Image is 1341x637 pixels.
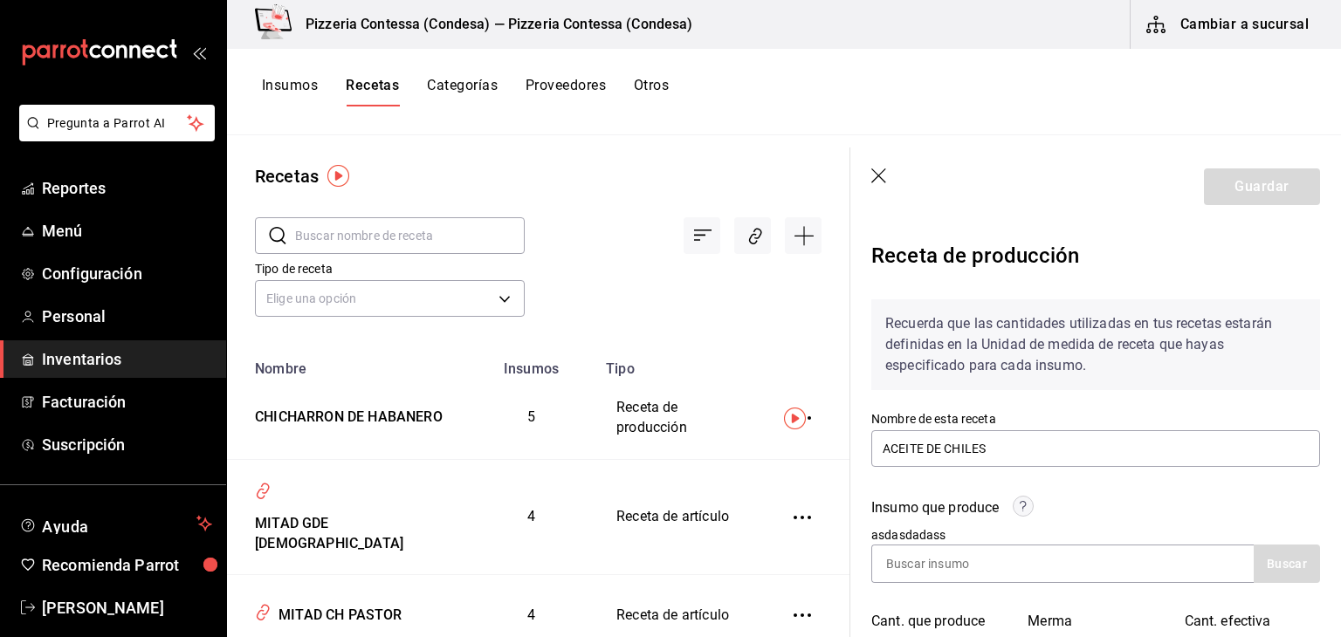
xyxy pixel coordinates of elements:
[42,262,212,285] span: Configuración
[42,390,212,414] span: Facturación
[248,401,443,428] div: CHICHARRON DE HABANERO
[255,163,319,189] div: Recetas
[42,433,212,456] span: Suscripción
[292,14,693,35] h3: Pizzeria Contessa (Condesa) — Pizzeria Contessa (Condesa)
[595,459,762,575] td: Receta de artículo
[42,596,212,620] span: [PERSON_NAME]
[734,217,771,254] div: Asociar recetas
[871,611,1007,632] div: Cant. que produce
[42,347,212,371] span: Inventarios
[595,350,762,377] th: Tipo
[42,553,212,577] span: Recomienda Parrot
[255,280,525,317] div: Elige una opción
[12,127,215,145] a: Pregunta a Parrot AI
[346,77,399,106] button: Recetas
[262,77,318,106] button: Insumos
[248,507,446,554] div: MITAD GDE [DEMOGRAPHIC_DATA]
[272,599,402,626] div: MITAD CH PASTOR
[327,165,349,187] img: Tooltip marker
[1185,611,1320,632] div: Cant. efectiva
[872,545,1047,582] input: Buscar insumo
[42,176,212,200] span: Reportes
[871,233,1320,285] div: Receta de producción
[467,350,595,377] th: Insumos
[784,408,806,429] img: Tooltip marker
[850,476,1320,583] div: asdasdadass
[1028,611,1163,632] div: Merma
[527,606,535,623] span: 4
[427,77,498,106] button: Categorías
[527,408,535,425] span: 5
[255,263,525,275] label: Tipo de receta
[634,77,669,106] button: Otros
[871,497,999,518] div: Insumo que produce
[871,413,1320,425] label: Nombre de esta receta
[295,218,525,253] input: Buscar nombre de receta
[42,513,189,534] span: Ayuda
[19,105,215,141] button: Pregunta a Parrot AI
[527,508,535,524] span: 4
[785,217,822,254] div: Agregar receta
[262,77,669,106] div: navigation tabs
[42,305,212,328] span: Personal
[227,350,467,377] th: Nombre
[526,77,606,106] button: Proveedores
[47,114,188,133] span: Pregunta a Parrot AI
[192,45,206,59] button: open_drawer_menu
[684,217,720,254] div: Ordenar por
[42,219,212,243] span: Menú
[595,377,762,459] td: Receta de producción
[871,299,1320,390] div: Recuerda que las cantidades utilizadas en tus recetas estarán definidas en la Unidad de medida de...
